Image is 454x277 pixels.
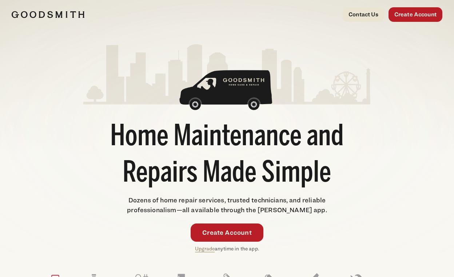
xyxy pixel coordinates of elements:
a: Create Account [191,223,263,242]
a: Create Account [389,7,442,22]
a: Upgrade [195,245,215,252]
h1: Home Maintenance and Repairs Made Simple [83,119,370,192]
a: Contact Us [343,7,384,22]
p: anytime in the app. [195,245,259,253]
span: Dozens of home repair services, trusted technicians, and reliable professionalism—all available t... [127,196,327,214]
img: Goodsmith [12,11,84,18]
